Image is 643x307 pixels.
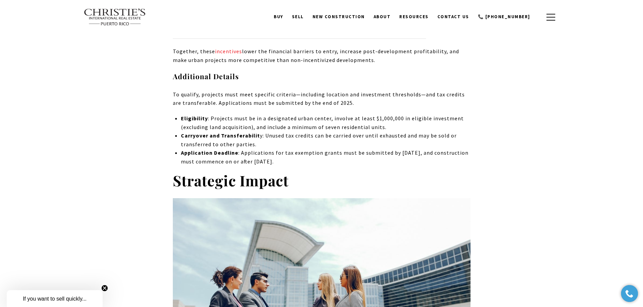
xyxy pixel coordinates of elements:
[369,10,395,23] a: About
[181,131,470,149] p: y: Unused tax credits can be carried over until exhausted and may be sold or transferred to other...
[542,7,560,27] button: button
[173,71,239,81] strong: Additional Details
[535,13,542,21] a: search
[101,285,108,291] button: Close teaser
[181,115,208,122] strong: Eligibility
[173,90,471,108] p: To qualify, projects must meet specific criteria—including location and investment thresholds—and...
[395,10,433,23] a: Resources
[474,10,535,23] a: call 9393373000
[269,10,288,23] a: BUY
[181,149,238,156] strong: Application Deadline
[7,290,103,307] div: If you want to sell quickly... Close teaser
[308,10,369,23] a: New Construction
[173,171,289,190] strong: Strategic Impact
[181,132,260,139] strong: Carryover and Transferabilit
[181,114,470,131] p: : Projects must be in a designated urban center, involve at least $1,000,000 in eligible investme...
[23,296,86,302] span: If you want to sell quickly...
[173,47,471,64] p: Together, these lower the financial barriers to entry, increase post-development profitability, a...
[288,10,308,23] a: SELL
[215,48,242,55] a: incentives - open in a new tab
[478,14,530,20] span: 📞 [PHONE_NUMBER]
[84,8,146,26] img: Christie's International Real Estate text transparent background
[313,14,365,20] span: New Construction
[433,10,474,23] a: Contact Us
[437,14,469,20] span: Contact Us
[181,149,470,166] p: : Applications for tax exemption grants must be submitted by [DATE], and construction must commen...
